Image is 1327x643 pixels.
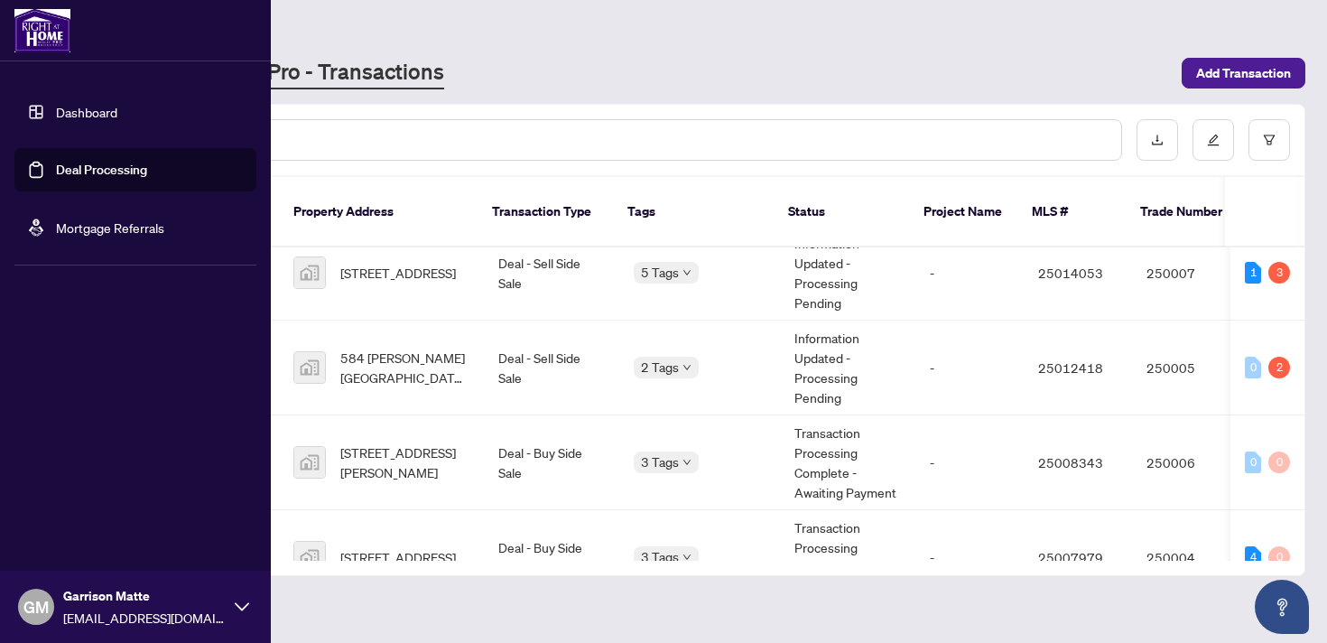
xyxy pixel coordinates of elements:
button: download [1137,119,1178,161]
span: [EMAIL_ADDRESS][DOMAIN_NAME] [63,608,226,628]
span: Add Transaction [1196,59,1291,88]
button: Open asap [1255,580,1309,634]
span: Garrison Matte [63,586,226,606]
div: 2 [1268,357,1290,378]
img: thumbnail-img [294,447,325,478]
span: filter [1263,134,1276,146]
td: Deal - Buy Side Sale [484,510,619,605]
th: Tags [613,177,774,247]
td: 250007 [1132,226,1258,321]
div: 1 [1245,262,1261,284]
button: Add Transaction [1182,58,1305,89]
th: Project Name [909,177,1017,247]
span: 25007979 [1038,549,1103,565]
a: Dashboard [56,104,117,120]
div: 0 [1268,546,1290,568]
td: - [915,415,1024,510]
div: 4 [1245,546,1261,568]
span: [STREET_ADDRESS][PERSON_NAME] [340,443,469,482]
td: 250004 [1132,510,1258,605]
td: - [915,321,1024,415]
td: 250005 [1132,321,1258,415]
span: down [682,268,691,277]
span: 584 [PERSON_NAME][GEOGRAPHIC_DATA], [GEOGRAPHIC_DATA] [340,348,469,387]
td: Transaction Processing Complete - Awaiting Payment [780,415,915,510]
td: - [915,226,1024,321]
span: down [682,363,691,372]
td: Deal - Sell Side Sale [484,226,619,321]
div: 3 [1268,262,1290,284]
span: 3 Tags [641,546,679,567]
td: Information Updated - Processing Pending [780,321,915,415]
td: 250006 [1132,415,1258,510]
span: edit [1207,134,1220,146]
img: thumbnail-img [294,352,325,383]
div: 0 [1245,452,1261,473]
th: Status [774,177,909,247]
button: filter [1248,119,1290,161]
th: Transaction Type [478,177,613,247]
span: 3 Tags [641,452,679,472]
img: thumbnail-img [294,257,325,288]
div: 0 [1268,452,1290,473]
img: thumbnail-img [294,542,325,573]
th: MLS # [1017,177,1126,247]
td: - [915,510,1024,605]
td: Deal - Buy Side Sale [484,415,619,510]
img: logo [14,9,70,52]
span: 25008343 [1038,454,1103,471]
td: Information Updated - Processing Pending [780,226,915,321]
span: 25012418 [1038,359,1103,376]
span: 2 Tags [641,357,679,377]
a: Mortgage Referrals [56,219,164,236]
span: 5 Tags [641,262,679,283]
td: Transaction Processing Complete - Awaiting Payment [780,510,915,605]
a: Deal Processing [56,162,147,178]
span: down [682,553,691,562]
span: [STREET_ADDRESS] [340,263,456,283]
span: down [682,458,691,467]
span: GM [23,594,49,620]
button: edit [1192,119,1234,161]
span: download [1151,134,1164,146]
span: [STREET_ADDRESS] [340,547,456,567]
td: Deal - Sell Side Sale [484,321,619,415]
div: 0 [1245,357,1261,378]
th: Property Address [279,177,478,247]
span: 25014053 [1038,265,1103,281]
th: Trade Number [1126,177,1252,247]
